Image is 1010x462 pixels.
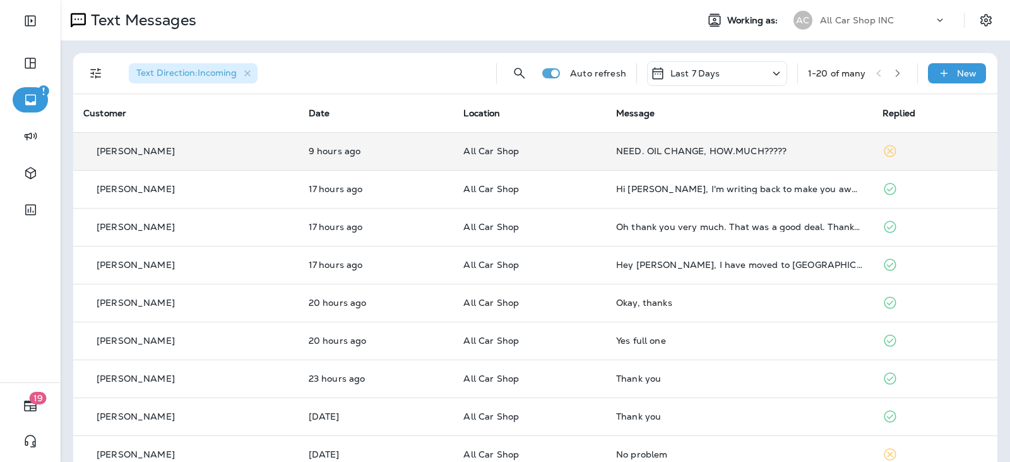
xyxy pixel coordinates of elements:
p: Aug 20, 2025 01:58 PM [309,449,444,459]
p: Aug 21, 2025 11:58 AM [309,298,444,308]
div: Okay, thanks [616,298,862,308]
div: NEED. OIL CHANGE, HOW.MUCH????? [616,146,862,156]
p: [PERSON_NAME] [97,260,175,270]
button: Settings [975,9,997,32]
p: [PERSON_NAME] [97,374,175,384]
p: All Car Shop INC [820,15,894,25]
p: [PERSON_NAME] [97,411,175,422]
p: [PERSON_NAME] [97,449,175,459]
div: Thank you [616,374,862,384]
button: Expand Sidebar [13,8,48,33]
span: All Car Shop [463,449,519,460]
p: Aug 21, 2025 08:00 AM [309,374,444,384]
span: All Car Shop [463,183,519,195]
p: [PERSON_NAME] [97,298,175,308]
span: Location [463,107,500,119]
div: No problem [616,449,862,459]
span: All Car Shop [463,145,519,157]
p: Aug 21, 2025 10:25 PM [309,146,444,156]
p: [PERSON_NAME] [97,146,175,156]
div: AC [793,11,812,30]
div: Oh thank you very much. That was a good deal. Thanks for getting in touch with me, but I'm in Cin... [616,222,862,232]
button: Filters [83,61,109,86]
span: Text Direction : Incoming [136,67,237,78]
div: 1 - 20 of many [808,68,866,78]
div: Hi Joe, I'm writing back to make you aware that I've been totally displeased with All Cars since ... [616,184,862,194]
p: New [957,68,977,78]
div: Yes full one [616,336,862,346]
span: All Car Shop [463,411,519,422]
span: Customer [83,107,126,119]
span: 19 [30,392,47,404]
div: Thank you [616,411,862,422]
span: All Car Shop [463,373,519,384]
p: [PERSON_NAME] [97,184,175,194]
span: All Car Shop [463,221,519,233]
p: Aug 21, 2025 02:26 PM [309,222,444,232]
p: Last 7 Days [670,68,720,78]
span: All Car Shop [463,335,519,346]
p: Text Messages [86,11,196,30]
span: Replied [882,107,915,119]
p: [PERSON_NAME] [97,222,175,232]
p: [PERSON_NAME] [97,336,175,346]
span: Working as: [727,15,781,26]
div: Hey Joe, I have moved to Winter Haven, FL. Thank you! [616,260,862,270]
span: Date [309,107,330,119]
div: Text Direction:Incoming [129,63,258,83]
button: Search Messages [507,61,532,86]
p: Auto refresh [570,68,626,78]
p: Aug 20, 2025 02:01 PM [309,411,444,422]
p: Aug 21, 2025 11:00 AM [309,336,444,346]
p: Aug 21, 2025 02:04 PM [309,260,444,270]
button: 19 [13,393,48,418]
span: Message [616,107,655,119]
span: All Car Shop [463,259,519,271]
p: Aug 21, 2025 02:33 PM [309,184,444,194]
span: All Car Shop [463,297,519,308]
